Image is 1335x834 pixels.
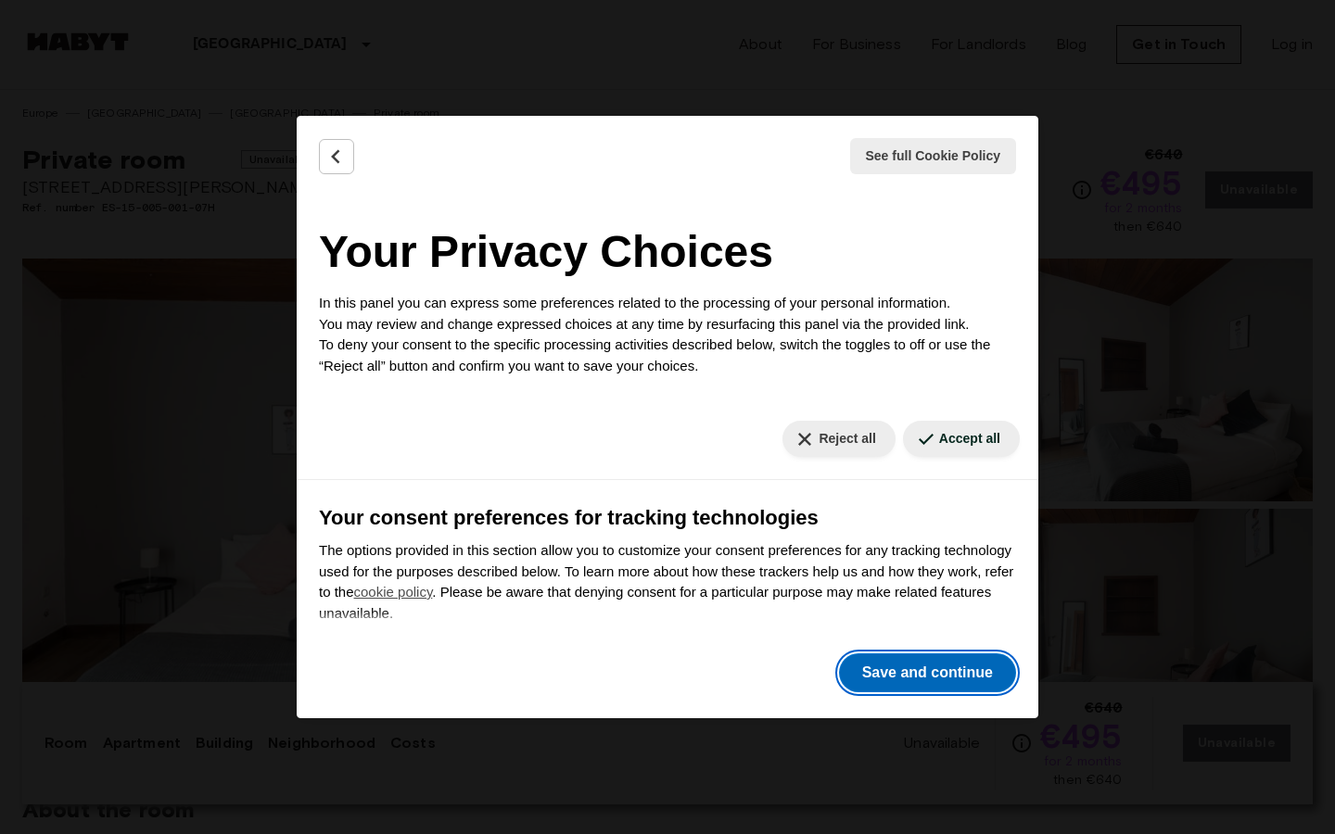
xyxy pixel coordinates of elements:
p: In this panel you can express some preferences related to the processing of your personal informa... [319,293,1016,376]
button: Reject all [782,421,895,457]
p: The options provided in this section allow you to customize your consent preferences for any trac... [319,540,1016,624]
h3: Your consent preferences for tracking technologies [319,502,1016,533]
button: Back [319,139,354,174]
button: Save and continue [839,653,1016,692]
h2: Your Privacy Choices [319,219,1016,285]
span: See full Cookie Policy [866,146,1001,166]
a: cookie policy [354,584,433,600]
button: See full Cookie Policy [850,138,1017,174]
button: Accept all [903,421,1020,457]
